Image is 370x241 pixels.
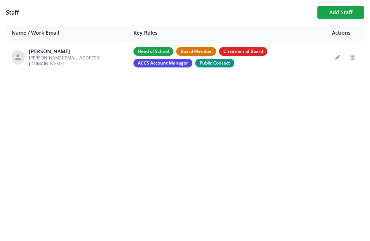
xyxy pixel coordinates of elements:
span: ACCS Account Manager [133,59,192,67]
span: [PERSON_NAME][EMAIL_ADDRESS][DOMAIN_NAME] [29,55,101,67]
h1: Staff [6,8,312,17]
th: Name / Work Email [6,25,128,41]
button: Delete staff [347,51,358,63]
button: Add Staff [317,6,364,19]
span: Head of School [133,47,173,56]
div: [PERSON_NAME] [29,48,122,55]
th: Key Roles [128,25,326,41]
span: Chairman of Board [219,47,267,56]
button: Edit staff [332,51,344,63]
span: Public Contact [195,59,234,67]
th: Actions [326,25,365,41]
span: Board Member [176,47,216,56]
